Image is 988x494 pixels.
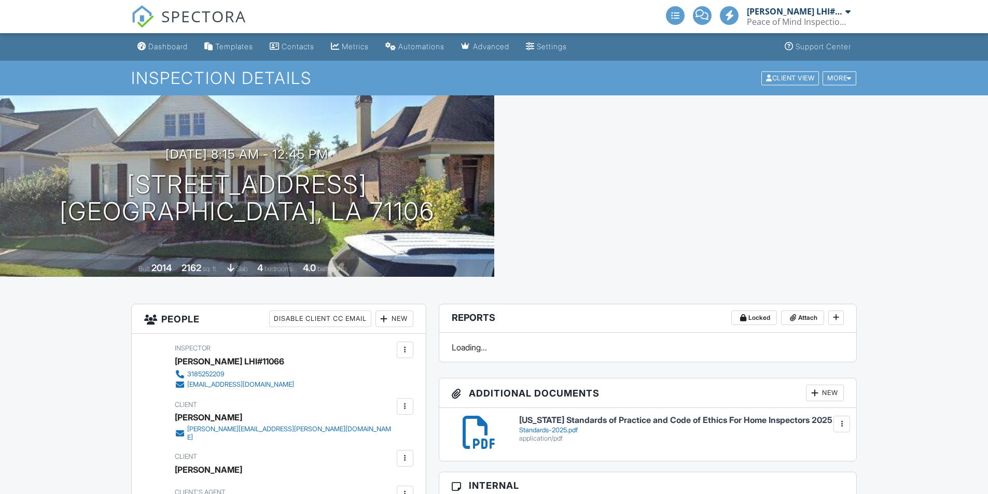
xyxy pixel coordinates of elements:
[182,262,201,273] div: 2162
[133,37,192,57] a: Dashboard
[522,37,571,57] a: Settings
[131,5,154,28] img: The Best Home Inspection Software - Spectora
[175,453,197,460] span: Client
[132,304,426,334] h3: People
[265,265,293,273] span: bedrooms
[161,5,246,27] span: SPECTORA
[327,37,373,57] a: Metrics
[519,434,844,443] div: application/pdf
[796,42,851,51] div: Support Center
[175,401,197,408] span: Client
[519,416,844,442] a: [US_STATE] Standards of Practice and Code of Ethics For Home Inspectors 2025 Standards-2025.pdf a...
[519,426,844,434] div: Standards-2025.pdf
[806,385,844,401] div: New
[381,37,449,57] a: Automations (Advanced)
[473,42,509,51] div: Advanced
[175,344,211,352] span: Inspector
[175,462,242,477] div: [PERSON_NAME]
[257,262,263,273] div: 4
[747,17,851,27] div: Peace of Mind Inspection Service, LLC
[266,37,318,57] a: Contacts
[439,378,857,408] h3: Additional Documents
[175,354,284,369] div: [PERSON_NAME] LHI#11066
[151,262,172,273] div: 2014
[236,265,247,273] span: slab
[187,380,294,389] div: [EMAIL_ADDRESS][DOMAIN_NAME]
[761,71,819,85] div: Client View
[375,310,413,327] div: New
[131,69,857,87] h1: Inspection Details
[519,416,844,425] h6: [US_STATE] Standards of Practice and Code of Ethics For Home Inspectors 2025
[165,147,328,161] h3: [DATE] 8:15 am - 12:45 pm
[823,71,856,85] div: More
[537,42,567,51] div: Settings
[317,265,347,273] span: bathrooms
[282,42,314,51] div: Contacts
[303,262,316,273] div: 4.0
[269,310,371,327] div: Disable Client CC Email
[187,425,394,442] div: [PERSON_NAME][EMAIL_ADDRESS][PERSON_NAME][DOMAIN_NAME]
[203,265,217,273] span: sq. ft.
[148,42,188,51] div: Dashboard
[342,42,369,51] div: Metrics
[398,42,444,51] div: Automations
[175,410,242,425] div: [PERSON_NAME]
[200,37,257,57] a: Templates
[760,74,822,81] a: Client View
[457,37,513,57] a: Advanced
[131,14,246,36] a: SPECTORA
[175,369,294,379] a: 3185252209
[187,370,225,378] div: 3185252209
[215,42,253,51] div: Templates
[138,265,150,273] span: Built
[781,37,855,57] a: Support Center
[175,379,294,390] a: [EMAIL_ADDRESS][DOMAIN_NAME]
[60,171,435,226] h1: [STREET_ADDRESS] [GEOGRAPHIC_DATA], LA 71106
[747,6,843,17] div: [PERSON_NAME] LHI#11066
[175,425,394,442] a: [PERSON_NAME][EMAIL_ADDRESS][PERSON_NAME][DOMAIN_NAME]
